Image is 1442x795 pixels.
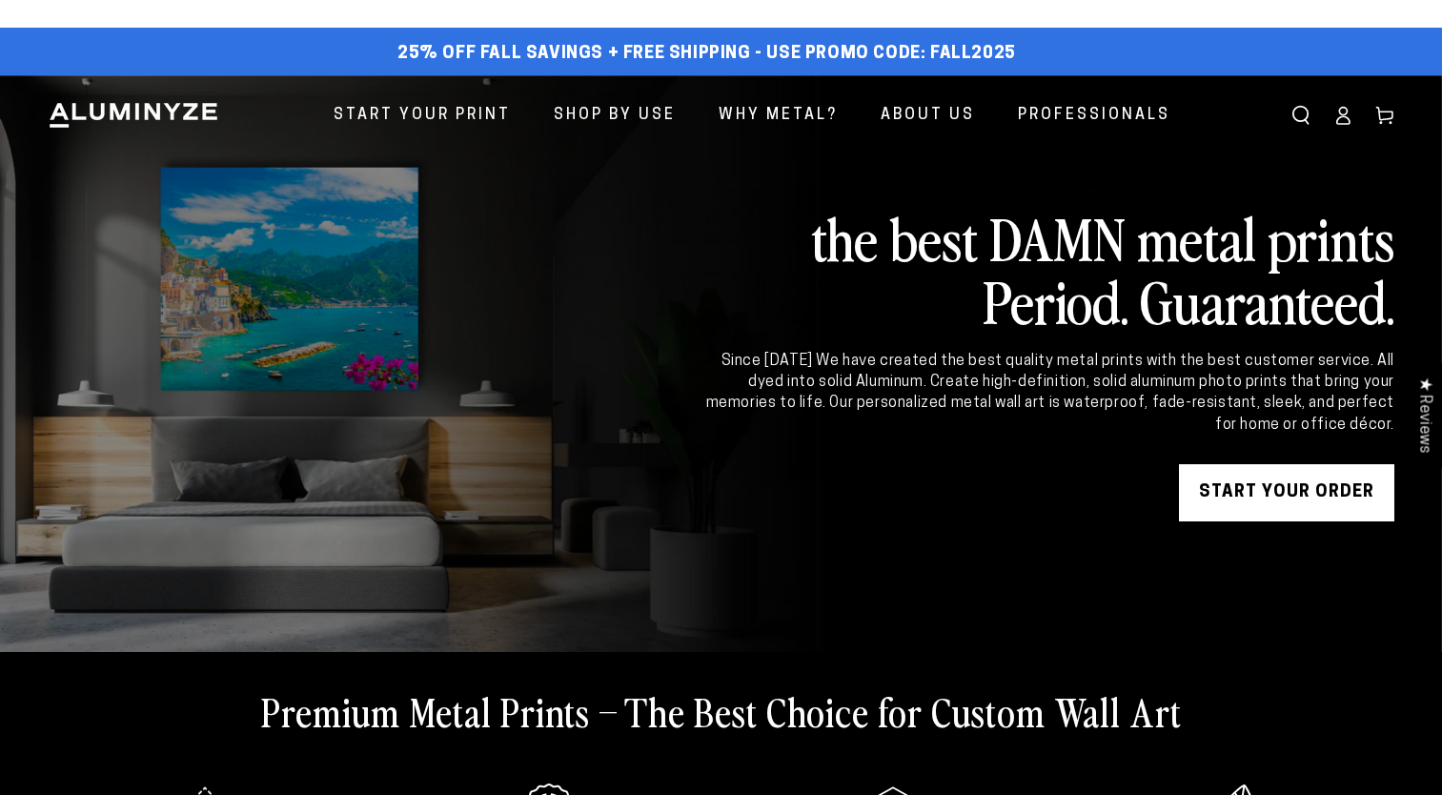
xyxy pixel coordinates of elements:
[1406,362,1442,468] div: Click to open Judge.me floating reviews tab
[319,91,525,141] a: Start Your Print
[1018,102,1170,130] span: Professionals
[719,102,838,130] span: Why Metal?
[334,102,511,130] span: Start Your Print
[261,686,1182,736] h2: Premium Metal Prints – The Best Choice for Custom Wall Art
[702,206,1394,332] h2: the best DAMN metal prints Period. Guaranteed.
[704,91,852,141] a: Why Metal?
[1004,91,1185,141] a: Professionals
[48,101,219,130] img: Aluminyze
[1280,94,1322,136] summary: Search our site
[881,102,975,130] span: About Us
[1179,464,1394,521] a: START YOUR Order
[397,44,1016,65] span: 25% off FALL Savings + Free Shipping - Use Promo Code: FALL2025
[554,102,676,130] span: Shop By Use
[866,91,989,141] a: About Us
[539,91,690,141] a: Shop By Use
[702,351,1394,437] div: Since [DATE] We have created the best quality metal prints with the best customer service. All dy...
